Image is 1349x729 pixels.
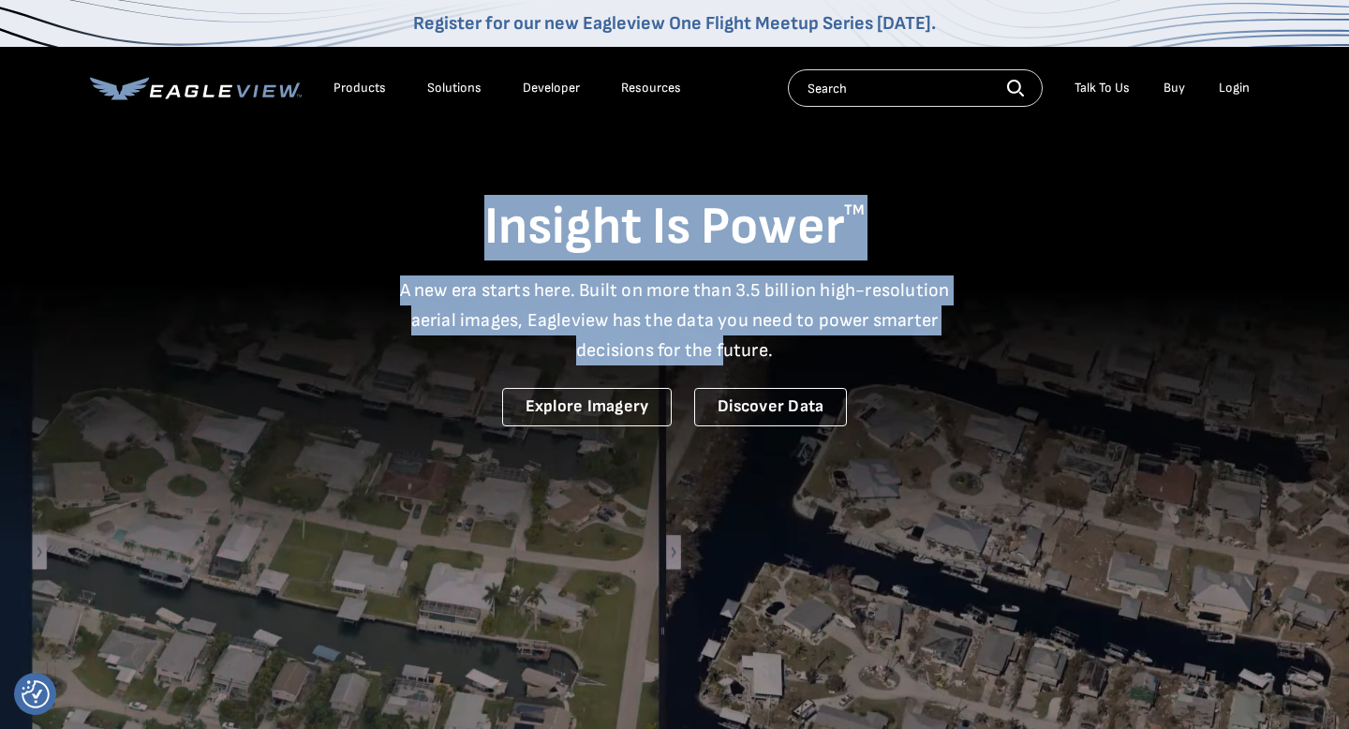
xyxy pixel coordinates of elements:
button: Consent Preferences [22,680,50,708]
p: A new era starts here. Built on more than 3.5 billion high-resolution aerial images, Eagleview ha... [388,275,961,365]
div: Login [1219,80,1250,97]
input: Search [788,69,1043,107]
a: Register for our new Eagleview One Flight Meetup Series [DATE]. [413,12,936,35]
a: Buy [1164,80,1185,97]
a: Explore Imagery [502,388,673,426]
div: Solutions [427,80,482,97]
img: Revisit consent button [22,680,50,708]
div: Talk To Us [1075,80,1130,97]
div: Products [334,80,386,97]
h1: Insight Is Power [90,195,1259,260]
sup: TM [844,201,865,219]
a: Developer [523,80,580,97]
a: Discover Data [694,388,847,426]
div: Resources [621,80,681,97]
